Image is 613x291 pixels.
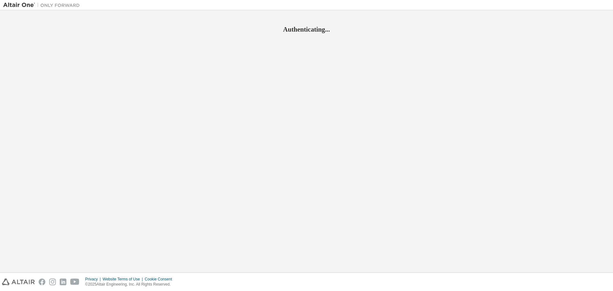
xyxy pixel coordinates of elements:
div: Cookie Consent [145,277,176,282]
img: instagram.svg [49,279,56,285]
p: © 2025 Altair Engineering, Inc. All Rights Reserved. [85,282,176,287]
div: Website Terms of Use [102,277,145,282]
img: facebook.svg [39,279,45,285]
div: Privacy [85,277,102,282]
img: Altair One [3,2,83,8]
img: altair_logo.svg [2,279,35,285]
img: linkedin.svg [60,279,66,285]
h2: Authenticating... [3,25,610,34]
img: youtube.svg [70,279,79,285]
